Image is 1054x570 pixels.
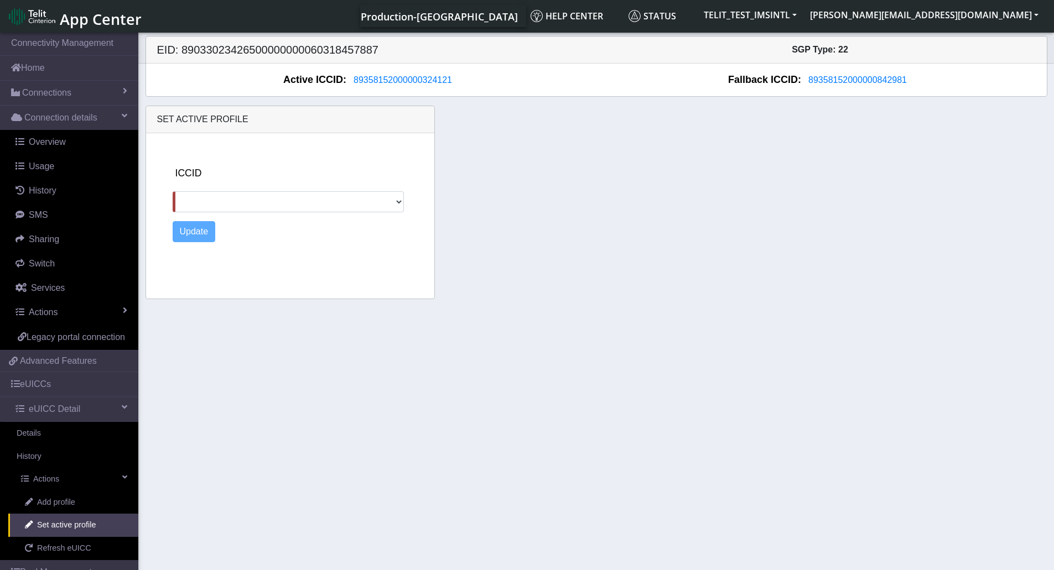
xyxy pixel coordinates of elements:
[29,186,56,195] span: History
[4,252,138,276] a: Switch
[354,75,452,85] span: 89358152000000324121
[4,179,138,203] a: History
[29,402,80,416] span: eUICC Detail
[8,491,138,514] a: Add profile
[29,210,48,219] span: SMS
[29,137,66,147] span: Overview
[283,72,346,87] span: Active ICCID:
[4,203,138,227] a: SMS
[9,8,55,25] img: logo-telit-cinterion-gw-new.png
[361,10,518,23] span: Production-[GEOGRAPHIC_DATA]
[29,307,58,317] span: Actions
[4,468,138,491] a: Actions
[624,5,697,27] a: Status
[37,542,91,555] span: Refresh eUICC
[60,9,142,29] span: App Center
[531,10,543,22] img: knowledge.svg
[4,130,138,154] a: Overview
[531,10,603,22] span: Help center
[37,519,96,531] span: Set active profile
[37,496,75,509] span: Add profile
[157,114,248,124] span: Set active profile
[173,221,216,242] button: Update
[175,166,202,180] label: ICCID
[728,72,801,87] span: Fallback ICCID:
[4,227,138,252] a: Sharing
[149,43,596,56] h5: EID: 89033023426500000000060318457887
[8,537,138,560] a: Refresh eUICC
[801,73,914,87] button: 89358152000000842981
[29,259,55,268] span: Switch
[629,10,641,22] img: status.svg
[792,45,848,54] span: SGP Type: 22
[697,5,803,25] button: TELIT_TEST_IMSINTL
[22,86,71,100] span: Connections
[526,5,624,27] a: Help center
[27,332,125,342] span: Legacy portal connection
[629,10,676,22] span: Status
[360,5,517,27] a: Your current platform instance
[24,111,97,124] span: Connection details
[29,234,59,244] span: Sharing
[803,5,1045,25] button: [PERSON_NAME][EMAIL_ADDRESS][DOMAIN_NAME]
[29,161,54,171] span: Usage
[808,75,907,85] span: 89358152000000842981
[4,397,138,421] a: eUICC Detail
[4,276,138,300] a: Services
[20,354,97,368] span: Advanced Features
[4,154,138,179] a: Usage
[4,300,138,325] a: Actions
[8,514,138,537] a: Set active profile
[31,283,65,292] span: Services
[33,473,59,485] span: Actions
[9,4,140,28] a: App Center
[346,73,459,87] button: 89358152000000324121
